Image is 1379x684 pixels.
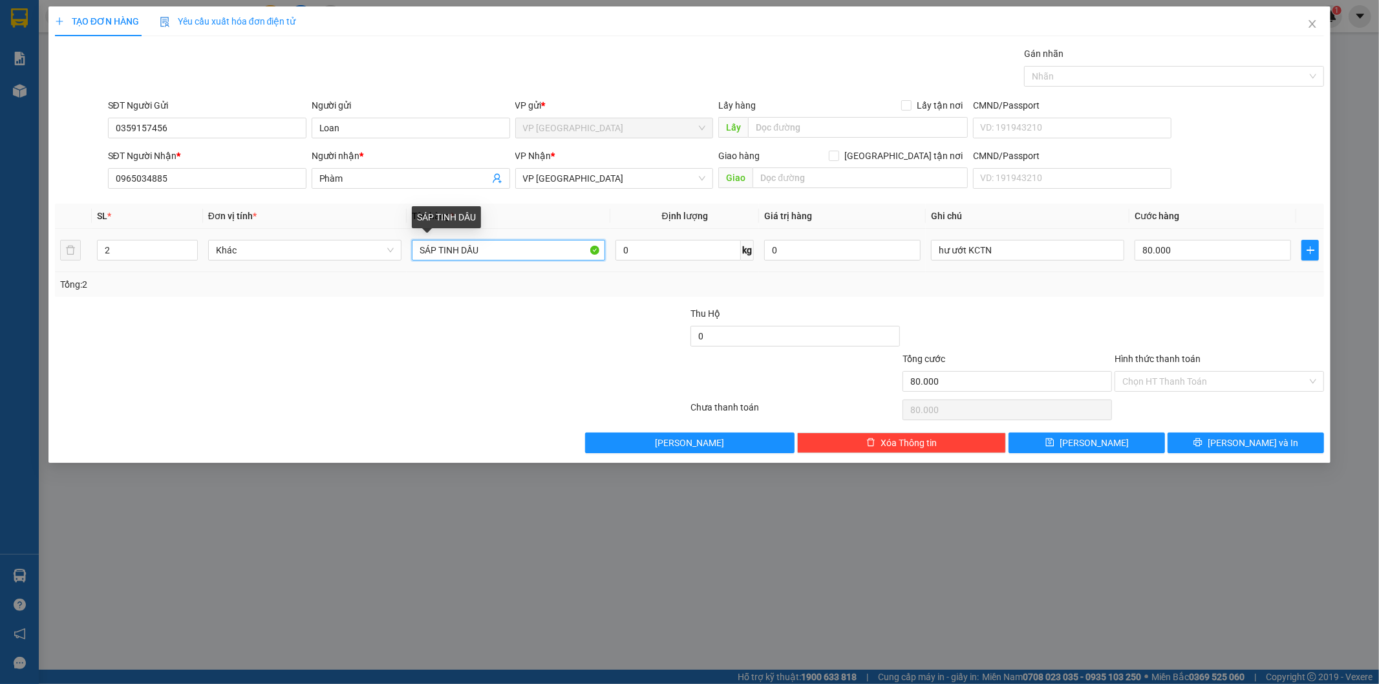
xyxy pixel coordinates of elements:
[183,250,197,260] span: Decrease Value
[1115,354,1201,364] label: Hình thức thanh toán
[1045,438,1054,448] span: save
[903,354,945,364] span: Tổng cước
[662,211,708,221] span: Định lượng
[515,151,551,161] span: VP Nhận
[764,240,921,261] input: 0
[1024,48,1064,59] label: Gán nhãn
[585,433,795,453] button: [PERSON_NAME]
[1168,433,1324,453] button: printer[PERSON_NAME] và In
[1193,438,1203,448] span: printer
[108,98,306,112] div: SĐT Người Gửi
[881,436,937,450] span: Xóa Thông tin
[1301,240,1319,261] button: plus
[492,173,502,184] span: user-add
[412,206,481,228] div: SÁP TINH DẦU
[55,17,64,26] span: plus
[312,98,510,112] div: Người gửi
[973,98,1171,112] div: CMND/Passport
[866,438,875,448] span: delete
[55,16,139,27] span: TẠO ĐƠN HÀNG
[60,240,81,261] button: delete
[748,117,968,138] input: Dọc đường
[931,240,1124,261] input: Ghi Chú
[160,17,170,27] img: icon
[1208,436,1298,450] span: [PERSON_NAME] và In
[718,167,753,188] span: Giao
[97,211,107,221] span: SL
[523,169,706,188] span: VP Nha Trang
[1009,433,1165,453] button: save[PERSON_NAME]
[718,100,756,111] span: Lấy hàng
[523,118,706,138] span: VP Sài Gòn
[312,149,510,163] div: Người nhận
[718,117,748,138] span: Lấy
[741,240,754,261] span: kg
[412,240,605,261] input: VD: Bàn, Ghế
[973,149,1171,163] div: CMND/Passport
[187,251,195,259] span: down
[208,211,257,221] span: Đơn vị tính
[690,308,720,319] span: Thu Hộ
[1302,245,1318,255] span: plus
[1307,19,1318,29] span: close
[926,204,1129,229] th: Ghi chú
[216,240,394,260] span: Khác
[1135,211,1179,221] span: Cước hàng
[912,98,968,112] span: Lấy tận nơi
[160,16,296,27] span: Yêu cầu xuất hóa đơn điện tử
[187,242,195,250] span: up
[797,433,1007,453] button: deleteXóa Thông tin
[1060,436,1129,450] span: [PERSON_NAME]
[718,151,760,161] span: Giao hàng
[515,98,714,112] div: VP gửi
[1294,6,1331,43] button: Close
[655,436,724,450] span: [PERSON_NAME]
[839,149,968,163] span: [GEOGRAPHIC_DATA] tận nơi
[60,277,532,292] div: Tổng: 2
[764,211,812,221] span: Giá trị hàng
[108,149,306,163] div: SĐT Người Nhận
[753,167,968,188] input: Dọc đường
[690,400,902,423] div: Chưa thanh toán
[183,240,197,250] span: Increase Value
